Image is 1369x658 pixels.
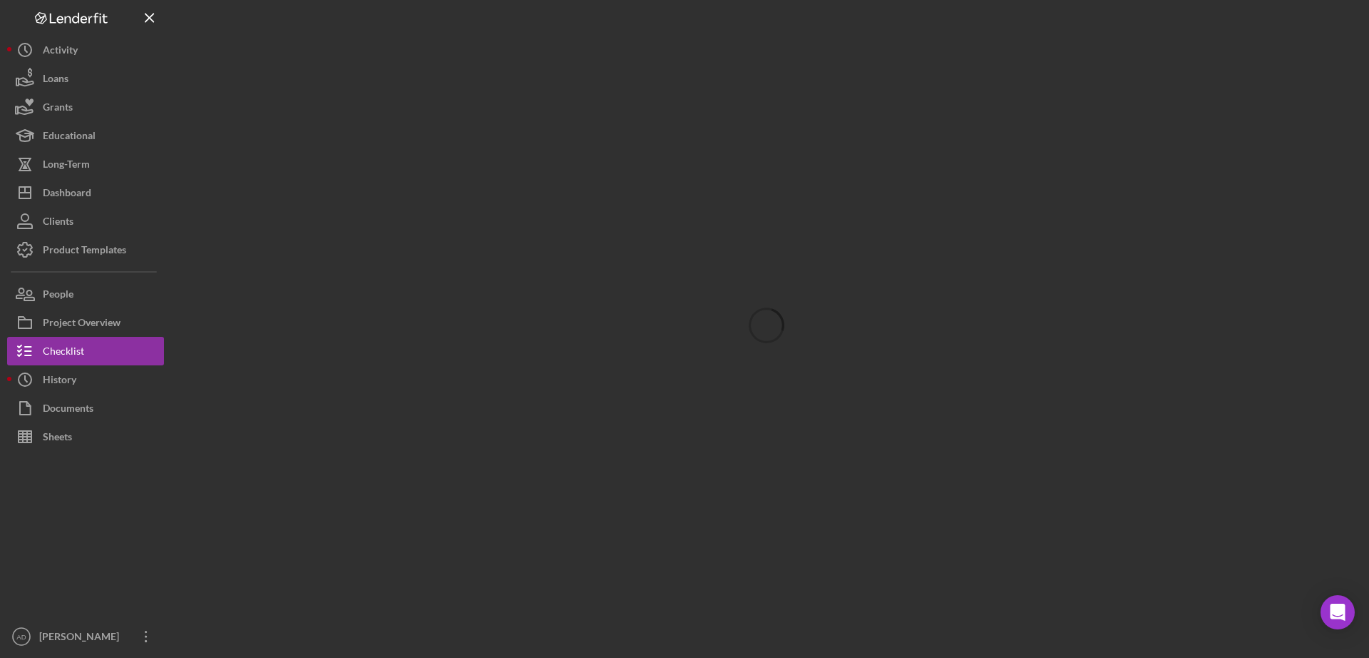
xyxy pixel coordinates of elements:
button: Long-Term [7,150,164,178]
button: Documents [7,394,164,422]
button: AD[PERSON_NAME] [7,622,164,651]
button: Product Templates [7,236,164,264]
button: Loans [7,64,164,93]
div: History [43,365,76,398]
button: Checklist [7,337,164,365]
div: People [43,280,73,312]
text: AD [16,633,26,641]
button: Project Overview [7,308,164,337]
div: Product Templates [43,236,126,268]
button: Clients [7,207,164,236]
button: People [7,280,164,308]
button: Dashboard [7,178,164,207]
div: Activity [43,36,78,68]
div: Clients [43,207,73,239]
div: Loans [43,64,68,96]
button: Sheets [7,422,164,451]
button: Activity [7,36,164,64]
div: [PERSON_NAME] [36,622,128,654]
div: Open Intercom Messenger [1321,595,1355,629]
button: Grants [7,93,164,121]
div: Educational [43,121,96,153]
button: History [7,365,164,394]
div: Grants [43,93,73,125]
div: Project Overview [43,308,121,340]
div: Long-Term [43,150,90,182]
div: Dashboard [43,178,91,211]
div: Sheets [43,422,72,455]
div: Checklist [43,337,84,369]
div: Documents [43,394,93,426]
button: Educational [7,121,164,150]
